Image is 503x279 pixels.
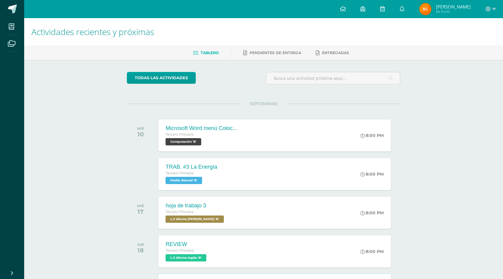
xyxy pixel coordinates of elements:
img: 62e13fb84471dffe6a440e51ab963729.png [419,3,431,15]
a: Pendientes de entrega [243,48,301,58]
div: 10 [137,131,144,138]
input: Busca una actividad próxima aquí... [266,72,400,84]
div: 17 [137,208,144,215]
div: 8:00 PM [360,249,384,254]
span: Tercero Primaria [166,248,193,253]
span: L.2 Idioma Maya Kaqchikel 'B' [166,216,224,223]
div: 18 [137,247,144,254]
span: Tercero Primaria [166,132,193,137]
span: Pendientes de entrega [250,50,301,55]
a: Entregadas [316,48,349,58]
span: Entregadas [322,50,349,55]
div: 8:00 PM [360,210,384,216]
div: JUE [137,242,144,247]
span: [PERSON_NAME] [436,4,471,10]
span: Tercero Primaria [166,171,193,175]
a: Tablero [193,48,219,58]
span: L.3 Idioma Inglés 'B' [166,254,206,261]
span: Computación 'B' [166,138,201,145]
div: MIÉ [137,126,144,131]
span: Mi Perfil [436,9,471,14]
span: Tablero [201,50,219,55]
div: 8:00 PM [360,133,384,138]
div: TRAB. #3 La Energía [166,164,217,170]
div: 8:00 PM [360,171,384,177]
span: Medio Natural 'B' [166,177,202,184]
span: Tercero Primaria [166,210,193,214]
div: REVIEW [166,241,208,248]
span: Actividades recientes y próximas [31,26,154,37]
div: Microsoft Word menú Colocación de márgenes [166,125,238,131]
a: todas las Actividades [127,72,196,84]
div: hoja de trabajo 3 [166,203,225,209]
span: SEPTIEMBRE [240,101,287,106]
div: MIÉ [137,204,144,208]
